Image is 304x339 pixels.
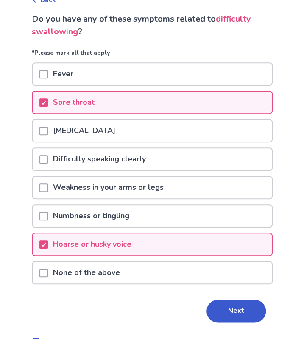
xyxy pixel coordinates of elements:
p: Sore throat [48,92,100,113]
p: Difficulty speaking clearly [48,148,151,170]
p: Hoarse or husky voice [48,233,137,255]
button: Next [206,300,266,322]
p: Do you have any of these symptoms related to ? [32,13,273,38]
p: None of the above [48,262,125,283]
p: *Please mark all that apply [32,48,273,62]
p: Numbness or tingling [48,205,134,227]
p: Fever [48,63,78,85]
p: [MEDICAL_DATA] [48,120,120,142]
p: Weakness in your arms or legs [48,177,169,198]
